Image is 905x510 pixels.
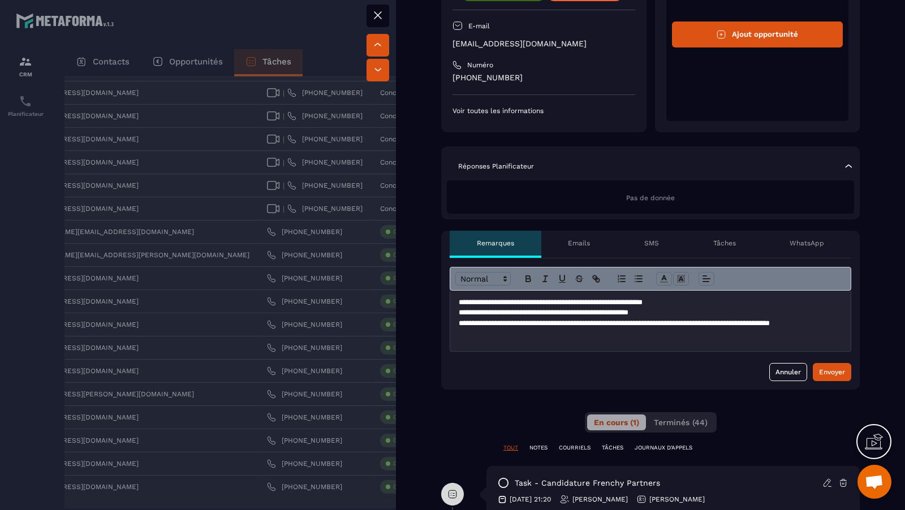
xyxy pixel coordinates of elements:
[529,444,548,452] p: NOTES
[635,444,692,452] p: JOURNAUX D'APPELS
[467,60,493,70] p: Numéro
[647,414,714,430] button: Terminés (44)
[572,495,628,504] p: [PERSON_NAME]
[458,162,534,171] p: Réponses Planificateur
[602,444,623,452] p: TÂCHES
[857,465,891,499] div: Ouvrir le chat
[477,239,514,248] p: Remarques
[672,21,843,47] button: Ajout opportunité
[654,418,708,427] span: Terminés (44)
[503,444,518,452] p: TOUT
[626,194,675,202] span: Pas de donnée
[819,366,845,378] div: Envoyer
[468,21,490,31] p: E-mail
[510,495,551,504] p: [DATE] 21:20
[644,239,659,248] p: SMS
[453,72,635,83] p: [PHONE_NUMBER]
[769,363,807,381] button: Annuler
[713,239,736,248] p: Tâches
[649,495,705,504] p: [PERSON_NAME]
[587,414,646,430] button: En cours (1)
[515,478,660,489] p: task - Candidature Frenchy Partners
[568,239,590,248] p: Emails
[453,106,635,115] p: Voir toutes les informations
[790,239,824,248] p: WhatsApp
[594,418,639,427] span: En cours (1)
[453,38,635,49] p: [EMAIL_ADDRESS][DOMAIN_NAME]
[559,444,591,452] p: COURRIELS
[813,363,851,381] button: Envoyer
